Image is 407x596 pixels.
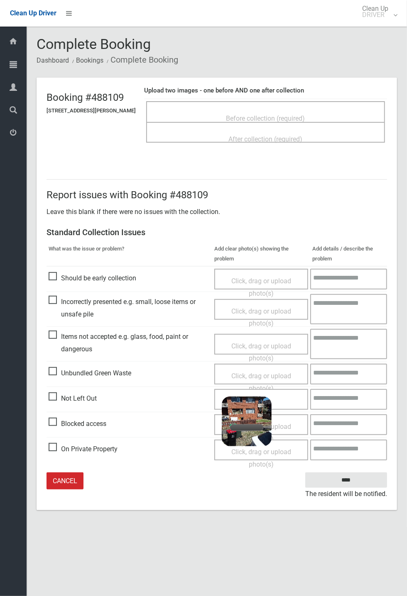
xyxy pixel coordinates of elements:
span: Clean Up [358,5,397,18]
p: Leave this blank if there were no issues with the collection. [47,206,387,218]
span: Incorrectly presented e.g. small, loose items or unsafe pile [49,296,210,320]
th: What was the issue or problem? [47,242,212,266]
small: The resident will be notified. [305,488,387,500]
span: Clean Up Driver [10,9,56,17]
a: Clean Up Driver [10,7,56,19]
a: Bookings [76,56,103,64]
span: On Private Property [49,443,118,455]
span: Click, drag or upload photo(s) [231,342,291,362]
span: Blocked access [49,418,106,430]
span: Click, drag or upload photo(s) [231,372,291,392]
span: Click, drag or upload photo(s) [231,307,291,328]
span: Items not accepted e.g. glass, food, paint or dangerous [49,331,210,355]
th: Add clear photo(s) showing the problem [212,242,310,266]
a: Cancel [47,472,83,489]
span: After collection (required) [229,135,303,143]
span: Click, drag or upload photo(s) [231,277,291,297]
h3: Standard Collection Issues [47,228,387,237]
th: Add details / describe the problem [310,242,387,266]
a: Dashboard [37,56,69,64]
span: Before collection (required) [226,114,305,122]
h2: Booking #488109 [47,92,136,103]
span: Unbundled Green Waste [49,367,131,379]
small: DRIVER [362,12,388,18]
span: Complete Booking [37,36,151,52]
span: Should be early collection [49,272,136,285]
span: Not Left Out [49,392,97,405]
h2: Report issues with Booking #488109 [47,190,387,200]
span: Click, drag or upload photo(s) [231,448,291,468]
li: Complete Booking [105,52,178,68]
h5: [STREET_ADDRESS][PERSON_NAME] [47,108,136,114]
h4: Upload two images - one before AND one after collection [144,87,387,94]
